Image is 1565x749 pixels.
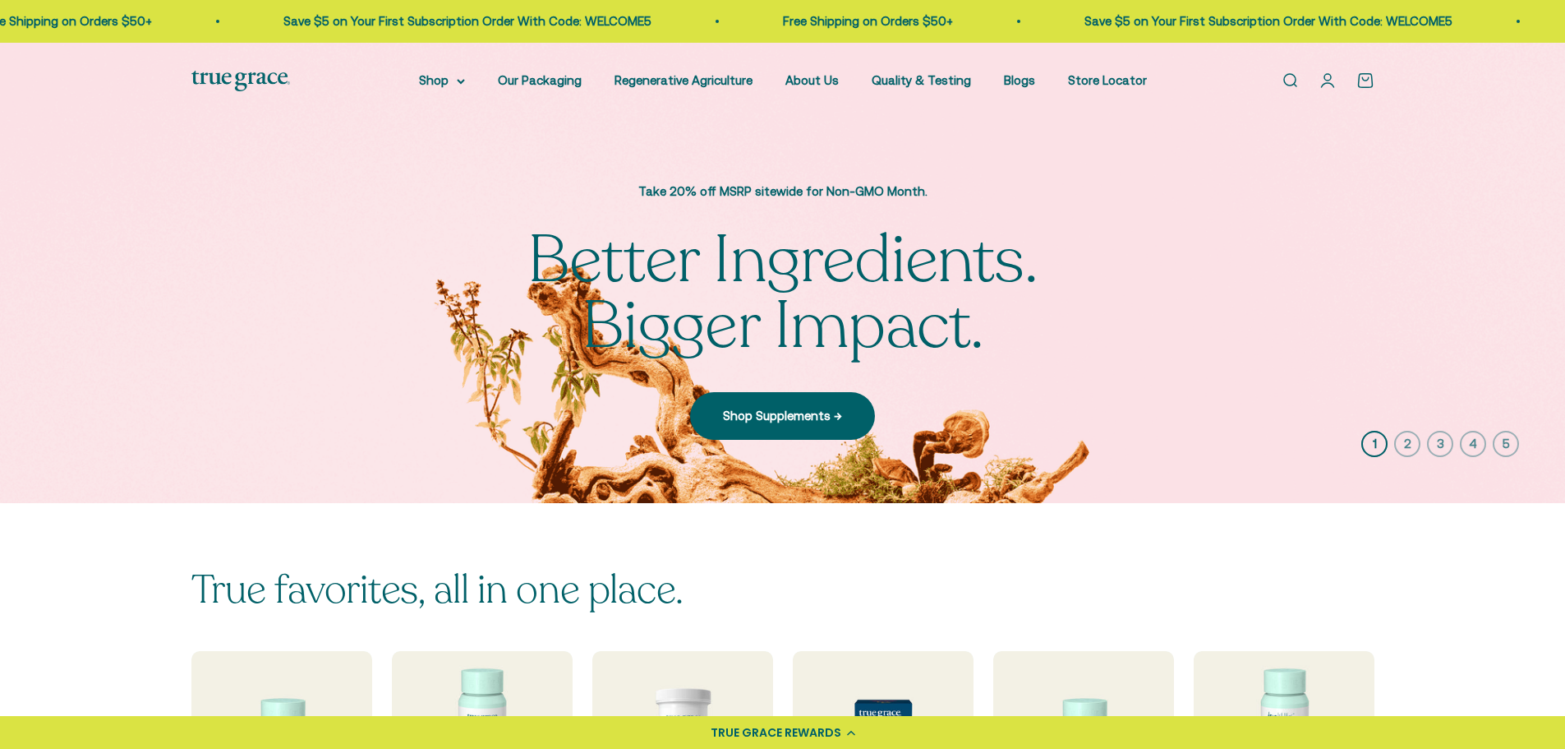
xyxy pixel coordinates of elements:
[1427,431,1453,457] button: 3
[1460,431,1486,457] button: 4
[1004,73,1035,87] a: Blogs
[1068,73,1147,87] a: Store Locator
[690,392,875,440] a: Shop Supplements →
[512,182,1054,201] p: Take 20% off MSRP sitewide for Non-GMO Month.
[872,73,971,87] a: Quality & Testing
[1361,431,1388,457] button: 1
[527,215,1038,371] split-lines: Better Ingredients. Bigger Impact.
[498,73,582,87] a: Our Packaging
[785,73,839,87] a: About Us
[191,563,684,617] split-lines: True favorites, all in one place.
[247,12,615,31] p: Save $5 on Your First Subscription Order With Code: WELCOME5
[1394,431,1420,457] button: 2
[1493,431,1519,457] button: 5
[711,724,841,742] div: TRUE GRACE REWARDS
[419,71,465,90] summary: Shop
[747,14,917,28] a: Free Shipping on Orders $50+
[1048,12,1416,31] p: Save $5 on Your First Subscription Order With Code: WELCOME5
[614,73,753,87] a: Regenerative Agriculture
